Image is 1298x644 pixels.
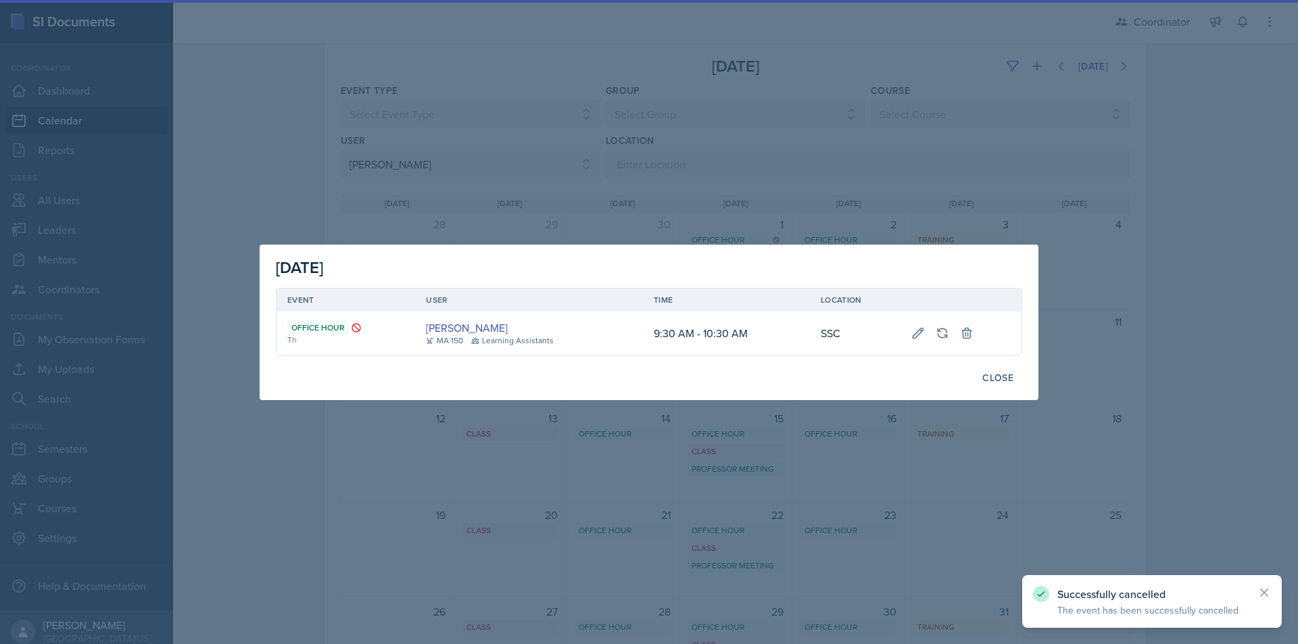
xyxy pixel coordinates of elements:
div: Learning Assistants [471,335,554,347]
th: Event [277,289,415,312]
td: 9:30 AM - 10:30 AM [643,312,810,355]
div: MA 150 [426,335,463,347]
div: [DATE] [276,255,1022,280]
th: Location [810,289,900,312]
th: Time [643,289,810,312]
th: User [415,289,643,312]
p: Successfully cancelled [1057,587,1247,601]
td: SSC [810,312,900,355]
button: Close [973,366,1022,389]
a: [PERSON_NAME] [426,320,508,336]
div: Office Hour [287,320,348,335]
div: Close [982,372,1013,383]
div: Th [287,334,404,346]
p: The event has been successfully cancelled [1057,603,1247,617]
